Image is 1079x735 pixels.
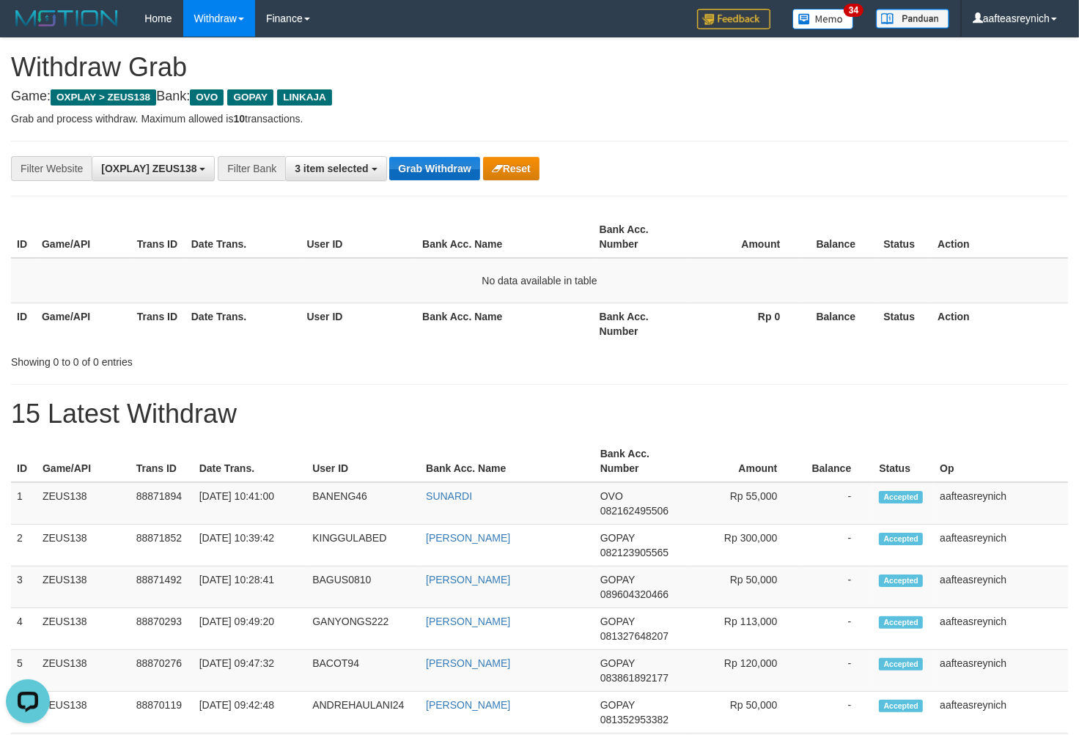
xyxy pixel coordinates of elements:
span: 3 item selected [295,163,368,174]
span: Copy 081327648207 to clipboard [600,630,669,642]
td: [DATE] 10:41:00 [194,482,307,525]
td: Rp 50,000 [688,692,800,734]
h1: Withdraw Grab [11,53,1068,82]
td: ZEUS138 [37,525,130,566]
th: Date Trans. [185,216,301,258]
th: User ID [301,216,417,258]
th: Game/API [37,440,130,482]
td: - [799,650,873,692]
span: Copy 083861892177 to clipboard [600,672,669,684]
button: [OXPLAY] ZEUS138 [92,156,215,181]
th: Game/API [36,216,131,258]
th: Balance [802,216,877,258]
td: ZEUS138 [37,566,130,608]
a: [PERSON_NAME] [426,532,510,544]
span: Copy 089604320466 to clipboard [600,588,669,600]
span: GOPAY [600,657,635,669]
p: Grab and process withdraw. Maximum allowed is transactions. [11,111,1068,126]
img: MOTION_logo.png [11,7,122,29]
span: Accepted [879,658,923,671]
td: ZEUS138 [37,482,130,525]
div: Showing 0 to 0 of 0 entries [11,349,438,369]
td: 3 [11,566,37,608]
span: Copy 082162495506 to clipboard [600,505,669,517]
th: ID [11,303,36,344]
div: Filter Bank [218,156,285,181]
td: [DATE] 10:39:42 [194,525,307,566]
th: ID [11,216,36,258]
th: Game/API [36,303,131,344]
th: Balance [799,440,873,482]
button: 3 item selected [285,156,386,181]
th: Balance [802,303,877,344]
span: GOPAY [227,89,273,106]
td: 1 [11,482,37,525]
span: OVO [190,89,224,106]
td: Rp 50,000 [688,566,800,608]
td: aafteasreynich [934,482,1068,525]
td: Rp 300,000 [688,525,800,566]
td: ANDREHAULANI24 [306,692,420,734]
h4: Game: Bank: [11,89,1068,104]
td: ZEUS138 [37,650,130,692]
th: Action [932,303,1068,344]
td: aafteasreynich [934,608,1068,650]
th: Amount [688,440,800,482]
span: LINKAJA [277,89,332,106]
td: - [799,566,873,608]
a: [PERSON_NAME] [426,616,510,627]
a: [PERSON_NAME] [426,699,510,711]
th: Status [873,440,934,482]
img: Button%20Memo.svg [792,9,854,29]
td: 5 [11,650,37,692]
td: Rp 120,000 [688,650,800,692]
td: BACOT94 [306,650,420,692]
strong: 10 [233,113,245,125]
td: Rp 113,000 [688,608,800,650]
button: Reset [483,157,539,180]
button: Open LiveChat chat widget [6,6,50,50]
a: [PERSON_NAME] [426,574,510,586]
td: aafteasreynich [934,650,1068,692]
td: 4 [11,608,37,650]
span: OVO [600,490,623,502]
a: SUNARDI [426,490,472,502]
th: Date Trans. [185,303,301,344]
span: GOPAY [600,574,635,586]
th: Trans ID [131,303,185,344]
span: GOPAY [600,699,635,711]
td: [DATE] 09:49:20 [194,608,307,650]
td: 88870119 [130,692,194,734]
td: [DATE] 09:42:48 [194,692,307,734]
img: panduan.png [876,9,949,29]
th: Bank Acc. Name [420,440,594,482]
td: BAGUS0810 [306,566,420,608]
th: Date Trans. [194,440,307,482]
th: Bank Acc. Number [594,216,689,258]
span: GOPAY [600,616,635,627]
span: 34 [844,4,863,17]
td: No data available in table [11,258,1068,303]
th: Bank Acc. Number [594,440,688,482]
td: ZEUS138 [37,608,130,650]
button: Grab Withdraw [389,157,479,180]
span: Copy 081352953382 to clipboard [600,714,669,725]
th: Bank Acc. Name [416,216,593,258]
td: [DATE] 09:47:32 [194,650,307,692]
div: Filter Website [11,156,92,181]
span: Accepted [879,700,923,712]
td: KINGGULABED [306,525,420,566]
span: GOPAY [600,532,635,544]
td: ZEUS138 [37,692,130,734]
th: Action [932,216,1068,258]
span: OXPLAY > ZEUS138 [51,89,156,106]
td: GANYONGS222 [306,608,420,650]
span: Accepted [879,533,923,545]
h1: 15 Latest Withdraw [11,399,1068,429]
th: ID [11,440,37,482]
th: User ID [306,440,420,482]
td: 88870293 [130,608,194,650]
th: Status [877,303,932,344]
td: - [799,608,873,650]
th: User ID [301,303,417,344]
